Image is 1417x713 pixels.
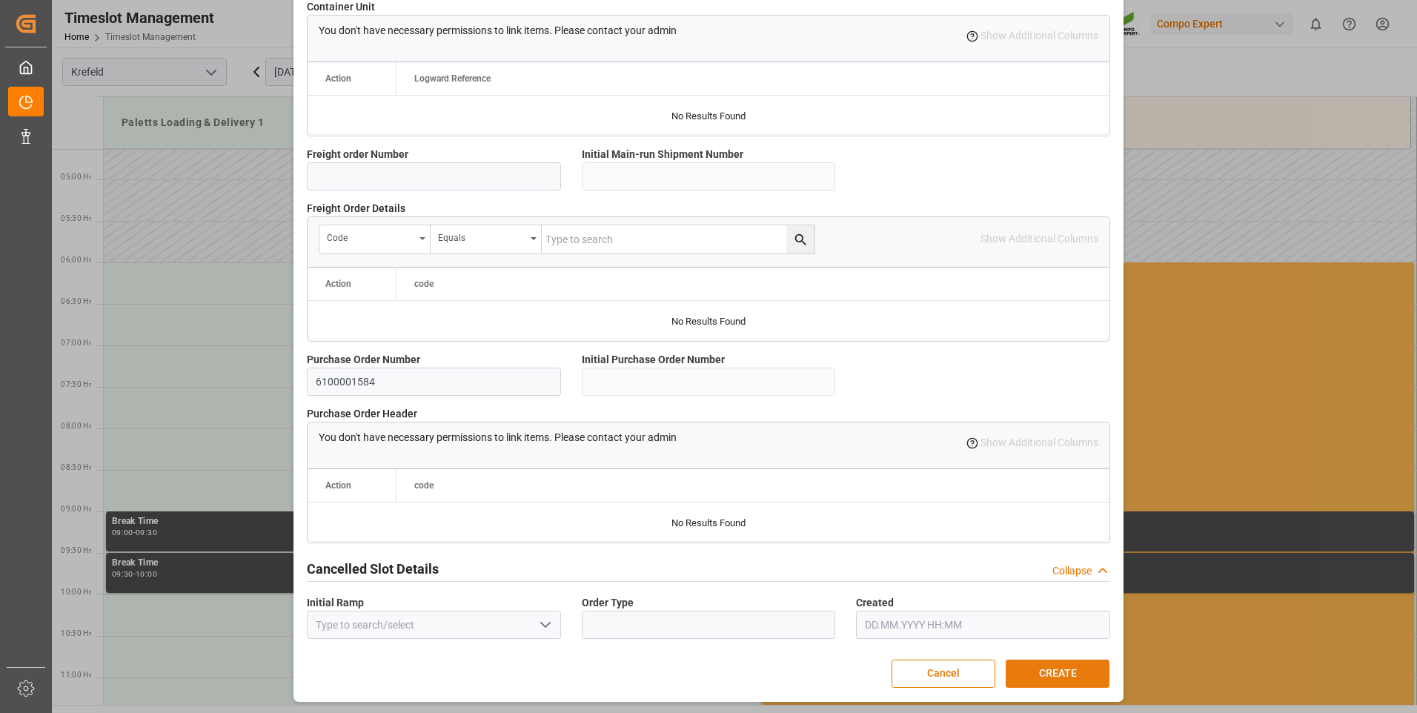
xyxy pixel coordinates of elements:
div: Action [325,73,351,84]
button: open menu [533,614,555,637]
p: You don't have necessary permissions to link items. Please contact your admin [319,23,677,39]
span: Purchase Order Number [307,352,420,368]
button: open menu [319,225,431,253]
input: Type to search/select [307,611,561,639]
p: You don't have necessary permissions to link items. Please contact your admin [319,430,677,445]
span: Logward Reference [414,73,491,84]
span: Created [856,595,894,611]
span: code [414,480,434,491]
button: CREATE [1006,660,1109,688]
div: Action [325,480,351,491]
span: Initial Purchase Order Number [582,352,725,368]
h2: Cancelled Slot Details [307,559,439,579]
div: code [327,228,414,245]
input: Type to search [542,225,814,253]
span: code [414,279,434,289]
button: search button [786,225,814,253]
div: Action [325,279,351,289]
span: Freight order Number [307,147,408,162]
span: Freight Order Details [307,201,405,216]
button: open menu [431,225,542,253]
span: Initial Main-run Shipment Number [582,147,743,162]
button: Cancel [892,660,995,688]
span: Purchase Order Header [307,406,417,422]
div: Collapse [1052,563,1092,579]
div: Equals [438,228,525,245]
input: DD.MM.YYYY HH:MM [856,611,1110,639]
span: Initial Ramp [307,595,364,611]
span: Order Type [582,595,634,611]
